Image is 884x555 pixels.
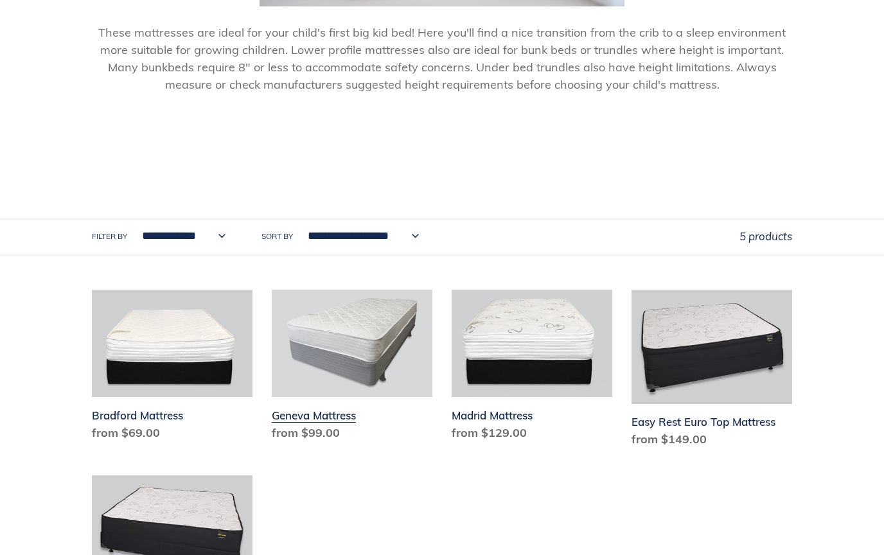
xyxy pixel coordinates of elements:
[272,290,432,446] a: Geneva Mattress
[92,231,127,242] label: Filter by
[92,24,792,93] p: These mattresses are ideal for your child's first big kid bed! Here you'll find a nice transition...
[632,290,792,454] a: Easy Rest Euro Top Mattress
[739,229,792,243] span: 5 products
[452,290,612,446] a: Madrid Mattress
[92,290,252,446] a: Bradford Mattress
[261,231,293,242] label: Sort by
